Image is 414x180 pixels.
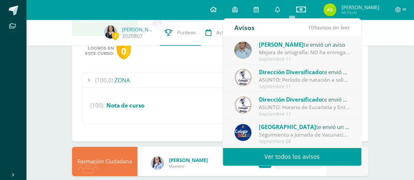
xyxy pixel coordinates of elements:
span: [PERSON_NAME] [169,157,208,163]
div: 0 [117,43,131,59]
span: [PERSON_NAME] [341,4,379,10]
span: (100) [90,93,103,118]
span: (100.0) [95,73,113,88]
span: Mi Perfil [341,10,379,15]
div: ASUNTO: Horario de Eucaristía y Entrega Simbólica de Títulos: ASUNTO: Horario de Eucaristía y Ent... [259,104,350,111]
div: Septiembre 11 [259,84,350,90]
img: 10f886e61c21def6e3f24148cc2ae62b.png [104,25,117,39]
span: 2 [112,32,119,40]
div: Mejora de ortografía: NO ha entregado mejora de ortografía [259,49,350,56]
span: Dirección Diversificado [259,96,322,103]
div: te envió un aviso [259,95,350,104]
span: Dirección Diversificado [259,68,322,76]
img: 544bf8086bc8165e313644037ea68f8d.png [234,69,252,86]
a: 2020807 [122,33,143,40]
div: Seguimiento a Jornada de Vacunación: Reciban un cordial saludo. Gracias al buen desarrollo y a la... [259,131,350,139]
div: ZONA [82,73,358,88]
div: te envió un aviso [259,40,350,49]
span: 109 [308,24,317,31]
img: 2361c6b3e1f39b9762e751dd4e7d2772.png [323,3,336,16]
a: Ver todos los avisos [223,148,361,166]
div: te envió un aviso [259,123,350,131]
div: Avisos [234,19,255,37]
div: te envió un aviso [259,68,350,76]
div: Septiembre 11 [259,111,350,117]
div: Formación Ciudadana [72,147,137,176]
span: [PERSON_NAME] [259,41,304,48]
a: [PERSON_NAME] [122,26,155,33]
span: Logros en este curso: [85,46,114,56]
a: Actividades [201,20,248,46]
span: Punteos [177,29,196,36]
a: Punteos [160,20,201,46]
img: 52a0b50beff1af3ace29594c9520a362.png [151,156,164,170]
span: [GEOGRAPHIC_DATA] [259,123,316,131]
img: 5b95fb31ce165f59b8e7309a55f651c9.png [234,41,252,59]
span: Maestro [169,163,208,169]
span: Nota de curso [106,102,144,109]
img: 544bf8086bc8165e313644037ea68f8d.png [234,96,252,114]
span: Actividades [216,29,243,36]
div: Septiembre 11 [259,57,350,62]
img: 919ad801bb7643f6f997765cf4083301.png [234,124,252,141]
div: ASUNTO: Período de natación a solicitud de graduandas: ASUNTO: Período de natación a solicitud de... [259,76,350,84]
span: avisos sin leer [308,24,350,31]
div: Septiembre 08 [259,139,350,144]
